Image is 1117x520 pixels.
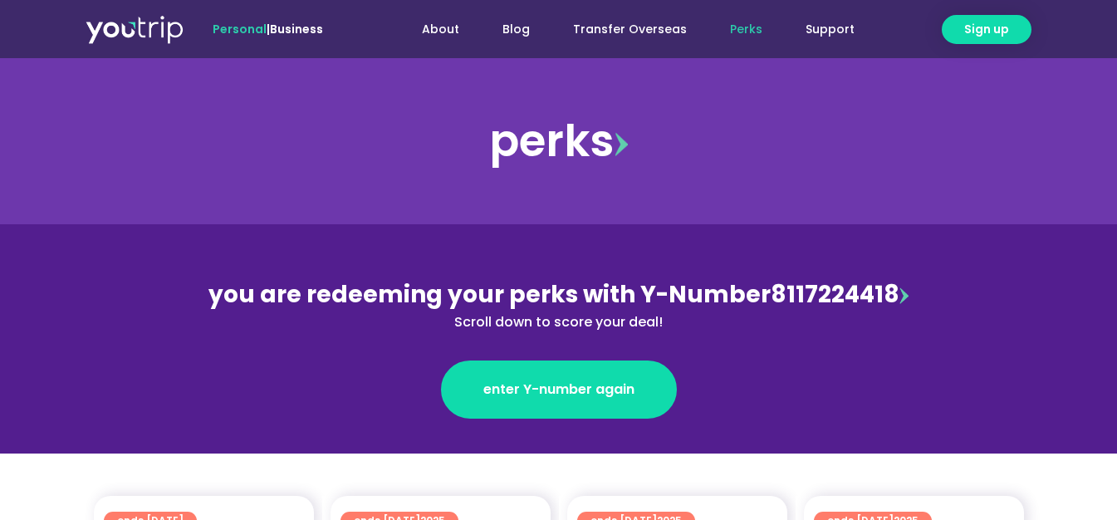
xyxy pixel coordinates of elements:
a: Business [270,21,323,37]
a: Support [784,14,876,45]
div: Scroll down to score your deal! [198,312,919,332]
span: enter Y-number again [483,380,634,400]
a: About [400,14,481,45]
a: Transfer Overseas [551,14,708,45]
span: you are redeeming your perks with Y-Number [208,278,771,311]
span: Sign up [964,21,1009,38]
span: | [213,21,323,37]
div: 8117224418 [198,277,919,332]
a: enter Y-number again [441,361,677,419]
a: Perks [708,14,784,45]
nav: Menu [368,14,876,45]
span: Personal [213,21,267,37]
a: Blog [481,14,551,45]
a: Sign up [942,15,1031,44]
